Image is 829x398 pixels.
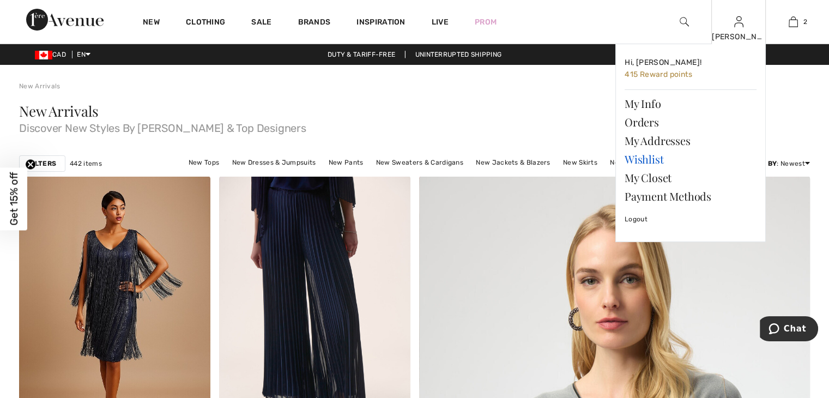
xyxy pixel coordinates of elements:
a: My Closet [625,168,757,187]
span: CAD [35,51,70,58]
span: 415 Reward points [625,70,692,79]
a: Prom [475,16,497,28]
a: 2 [766,15,820,28]
a: Hi, [PERSON_NAME]! 415 Reward points [625,53,757,85]
button: Close teaser [25,159,36,170]
a: New Arrivals [19,82,60,90]
img: Canadian Dollar [35,51,52,59]
span: 442 items [70,159,102,168]
a: Sale [251,17,271,29]
span: New Arrivals [19,101,98,120]
a: Orders [625,113,757,131]
a: Wishlist [625,150,757,168]
img: 1ère Avenue [26,9,104,31]
a: New Pants [323,155,369,170]
span: Inspiration [356,17,405,29]
a: New Tops [183,155,225,170]
span: Get 15% off [8,172,20,226]
a: Clothing [186,17,225,29]
a: Payment Methods [625,187,757,206]
strong: Filters [28,159,56,168]
a: Logout [625,206,757,233]
a: My Info [625,94,757,113]
a: New Sweaters & Cardigans [371,155,469,170]
span: Discover New Styles By [PERSON_NAME] & Top Designers [19,118,810,134]
a: Brands [298,17,331,29]
a: New Jackets & Blazers [470,155,555,170]
img: search the website [680,15,689,28]
img: My Info [734,15,743,28]
div: : Newest [747,159,810,168]
a: New [143,17,160,29]
span: 2 [803,17,807,27]
iframe: Opens a widget where you can chat to one of our agents [760,316,818,343]
a: Sign In [734,16,743,27]
span: Hi, [PERSON_NAME]! [625,58,701,67]
div: [PERSON_NAME] [712,31,765,43]
a: New Skirts [558,155,603,170]
a: New Dresses & Jumpsuits [227,155,322,170]
a: Live [432,16,449,28]
img: My Bag [789,15,798,28]
span: EN [77,51,90,58]
a: My Addresses [625,131,757,150]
